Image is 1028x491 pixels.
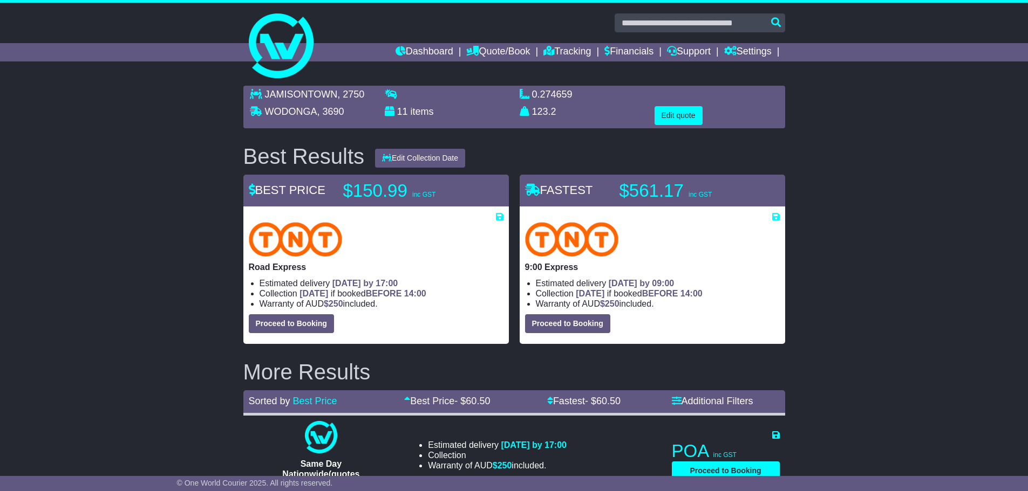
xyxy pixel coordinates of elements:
[366,289,402,298] span: BEFORE
[532,89,573,100] span: 0.274659
[596,396,621,406] span: 60.50
[238,144,370,168] div: Best Results
[265,106,317,117] span: WODONGA
[428,460,567,471] li: Warranty of AUD included.
[317,106,344,117] span: , 3690
[404,289,426,298] span: 14:00
[498,461,512,470] span: 250
[525,262,780,272] p: 9:00 Express
[680,289,703,298] span: 14:00
[375,149,465,168] button: Edit Collection Date
[536,288,780,299] li: Collection
[177,479,333,487] span: © One World Courier 2025. All rights reserved.
[532,106,556,117] span: 123.2
[249,314,334,333] button: Proceed to Booking
[619,180,754,202] p: $561.17
[604,43,653,61] a: Financials
[454,396,490,406] span: - $
[536,299,780,309] li: Warranty of AUD included.
[501,440,567,449] span: [DATE] by 17:00
[585,396,621,406] span: - $
[724,43,772,61] a: Settings
[428,450,567,460] li: Collection
[605,299,619,308] span: 250
[343,180,478,202] p: $150.99
[493,461,512,470] span: $
[428,440,567,450] li: Estimated delivery
[411,106,434,117] span: items
[689,191,712,198] span: inc GST
[672,461,780,480] button: Proceed to Booking
[329,299,343,308] span: 250
[525,222,619,257] img: TNT Domestic: 9:00 Express
[249,183,325,197] span: BEST PRICE
[525,314,610,333] button: Proceed to Booking
[305,421,337,453] img: One World Courier: Same Day Nationwide(quotes take 0.5-1 hour)
[265,89,338,100] span: JAMISONTOWN
[299,289,328,298] span: [DATE]
[576,289,702,298] span: if booked
[404,396,490,406] a: Best Price- $60.50
[543,43,591,61] a: Tracking
[324,299,343,308] span: $
[249,222,343,257] img: TNT Domestic: Road Express
[672,440,780,462] p: POA
[397,106,408,117] span: 11
[667,43,711,61] a: Support
[332,279,398,288] span: [DATE] by 17:00
[249,262,503,272] p: Road Express
[412,191,435,198] span: inc GST
[260,299,503,309] li: Warranty of AUD included.
[260,288,503,299] li: Collection
[466,43,530,61] a: Quote/Book
[282,459,359,489] span: Same Day Nationwide(quotes take 0.5-1 hour)
[672,396,753,406] a: Additional Filters
[547,396,621,406] a: Fastest- $60.50
[249,396,290,406] span: Sorted by
[713,451,737,459] span: inc GST
[293,396,337,406] a: Best Price
[337,89,364,100] span: , 2750
[299,289,426,298] span: if booked
[609,279,675,288] span: [DATE] by 09:00
[600,299,619,308] span: $
[466,396,490,406] span: 60.50
[525,183,593,197] span: FASTEST
[260,278,503,288] li: Estimated delivery
[576,289,604,298] span: [DATE]
[396,43,453,61] a: Dashboard
[655,106,703,125] button: Edit quote
[642,289,678,298] span: BEFORE
[536,278,780,288] li: Estimated delivery
[243,360,785,384] h2: More Results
